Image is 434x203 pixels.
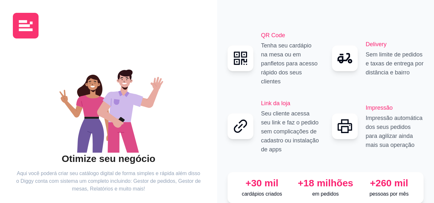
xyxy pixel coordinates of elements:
[360,177,418,189] div: +260 mil
[261,31,319,40] h2: QR Code
[296,190,355,198] p: em pedidos
[261,41,319,86] p: Tenha seu cardápio na mesa ou em panfletos para acesso rápido dos seus clientes
[233,190,291,198] p: cardápios criados
[296,177,355,189] div: +18 milhões
[366,114,424,149] p: Impressão automática dos seus pedidos para agilizar ainda mais sua operação
[360,190,418,198] p: pessoas por mês
[366,50,424,77] p: Sem limite de pedidos e taxas de entrega por distância e bairro
[366,103,424,112] h2: Impressão
[13,13,39,38] img: logo
[16,170,201,193] article: Aqui você poderá criar seu catálogo digital de forma simples e rápida além disso o Diggy conta co...
[261,99,319,108] h2: Link da loja
[261,109,319,154] p: Seu cliente acessa seu link e faz o pedido sem complicações de cadastro ou instalação de apps
[16,153,201,165] h2: Otimize seu negócio
[16,56,201,153] div: animation
[233,177,291,189] div: +30 mil
[366,40,424,49] h2: Delivery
